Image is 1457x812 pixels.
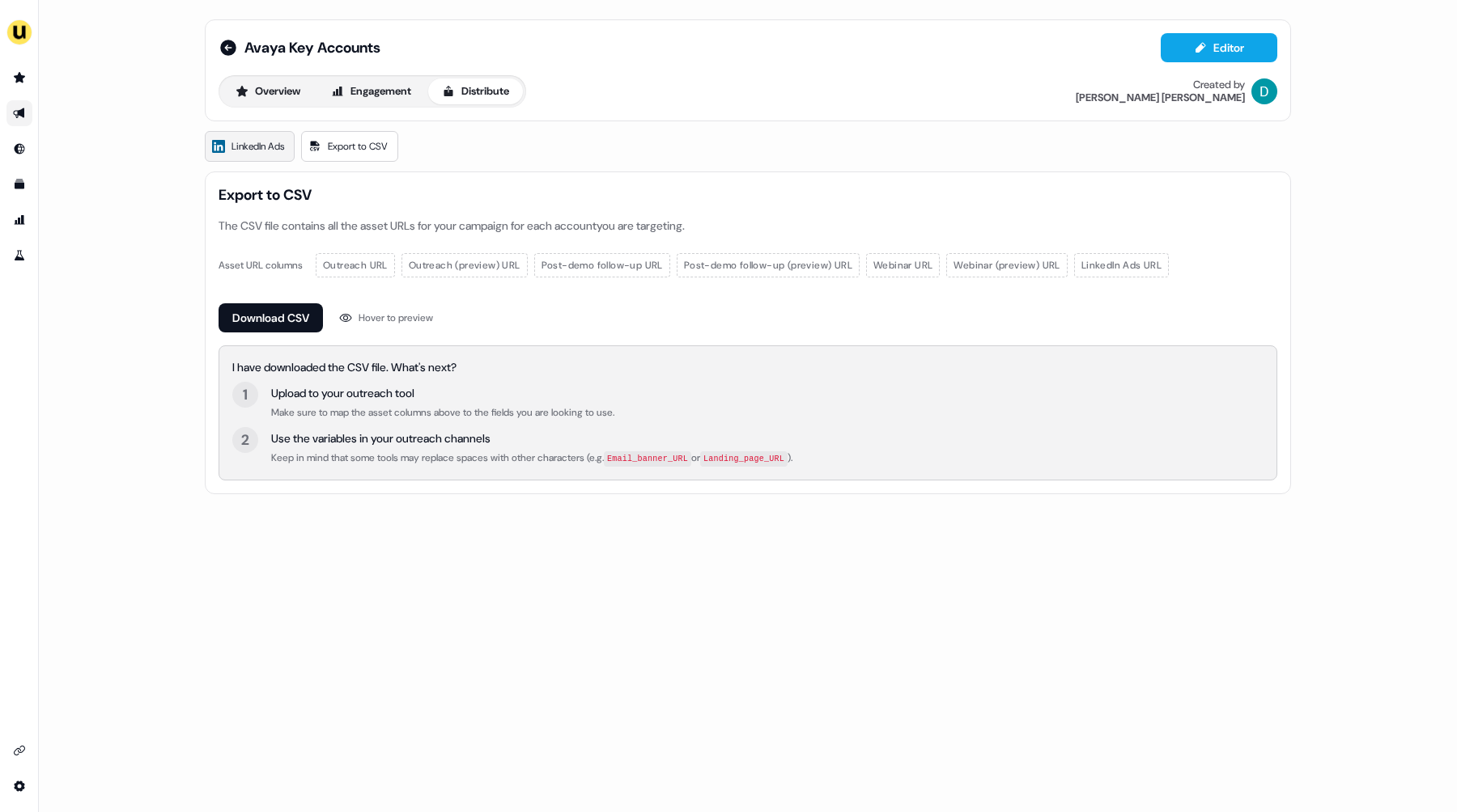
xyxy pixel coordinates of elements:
div: 2 [241,430,249,450]
img: David [1251,78,1277,104]
span: Export to CSV [328,138,388,154]
div: [PERSON_NAME] [PERSON_NAME] [1076,91,1245,104]
span: Outreach URL [323,257,388,273]
span: Post-demo follow-up (preview) URL [684,257,852,273]
div: Make sure to map the asset columns above to the fields you are looking to use. [271,404,614,421]
span: Avaya Key Accounts [244,38,380,57]
a: Editor [1161,41,1277,58]
div: Asset URL columns [219,257,303,273]
button: Overview [222,78,314,104]
button: Distribute [428,78,523,104]
div: Keep in mind that some tools may replace spaces with other characters (e.g. or ). [271,450,792,467]
a: LinkedIn Ads [205,131,295,162]
a: Go to prospects [6,65,32,91]
span: Webinar (preview) URL [954,257,1060,273]
a: Go to outbound experience [6,100,32,126]
code: Landing_page_URL [700,451,788,467]
div: The CSV file contains all the asset URLs for your campaign for each account you are targeting. [219,218,1277,234]
span: Post-demo follow-up URL [542,257,663,273]
span: Webinar URL [873,257,932,273]
button: Editor [1161,33,1277,62]
a: Go to integrations [6,738,32,763]
div: 1 [243,385,248,404]
a: Go to integrations [6,773,32,799]
span: Export to CSV [219,185,1277,205]
a: Go to experiments [6,243,32,269]
div: Use the variables in your outreach channels [271,430,792,446]
a: Go to attribution [6,207,32,233]
a: Go to templates [6,171,32,197]
code: Email_banner_URL [604,451,691,467]
a: Export to CSV [301,131,398,162]
div: Created by [1193,78,1245,91]
a: Go to Inbound [6,136,32,162]
span: LinkedIn Ads URL [1081,257,1162,273]
button: Download CSV [219,303,323,332]
span: LinkedIn Ads [232,138,284,154]
button: Engagement [317,78,425,104]
span: Outreach (preview) URL [409,257,520,273]
div: Hover to preview [359,310,433,326]
div: I have downloaded the CSV file. What's next? [232,359,1264,375]
div: Upload to your outreach tool [271,385,614,401]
